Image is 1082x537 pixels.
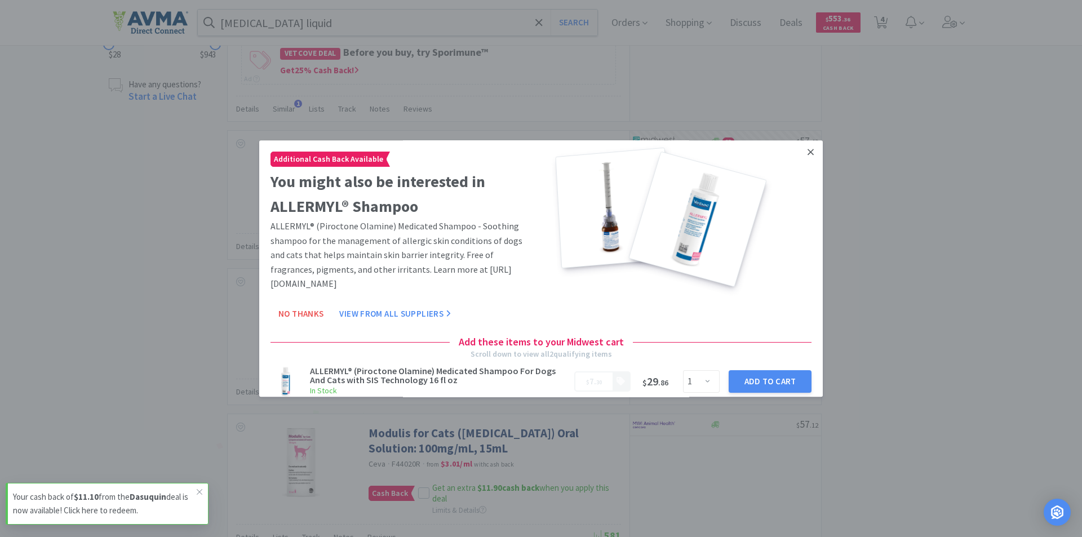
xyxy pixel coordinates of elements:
[270,219,536,291] p: ALLERMYL® (Piroctone Olamine) Medicated Shampoo - Soothing shampoo for the management of allergic...
[1044,499,1071,526] div: Open Intercom Messenger
[589,376,594,387] span: 7
[642,374,668,388] span: 29
[658,378,668,388] span: . 86
[596,379,602,386] span: 30
[586,379,589,386] span: $
[270,303,331,325] button: No Thanks
[729,370,812,393] button: Add to Cart
[130,491,166,502] strong: Dasuquin
[271,152,386,166] span: Additional Cash Back Available
[13,490,197,517] p: Your cash back of from the deal is now available! Click here to redeem.
[270,169,536,220] h2: You might also be interested in ALLERMYL® Shampoo
[586,376,602,387] span: .
[310,366,567,384] h3: ALLERMYL® (Piroctone Olamine) Medicated Shampoo For Dogs And Cats with SIS Technology 16 fl oz
[642,378,647,388] span: $
[270,366,301,397] img: ee057a9aba8f4a00a9e00bbd5f1facb3.jpg
[450,334,633,350] h4: Add these items to your Midwest cart
[310,384,567,397] h6: In Stock
[331,303,459,325] button: View From All Suppliers
[471,348,612,361] div: Scroll down to view all 2 qualifying items
[74,491,99,502] strong: $11.10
